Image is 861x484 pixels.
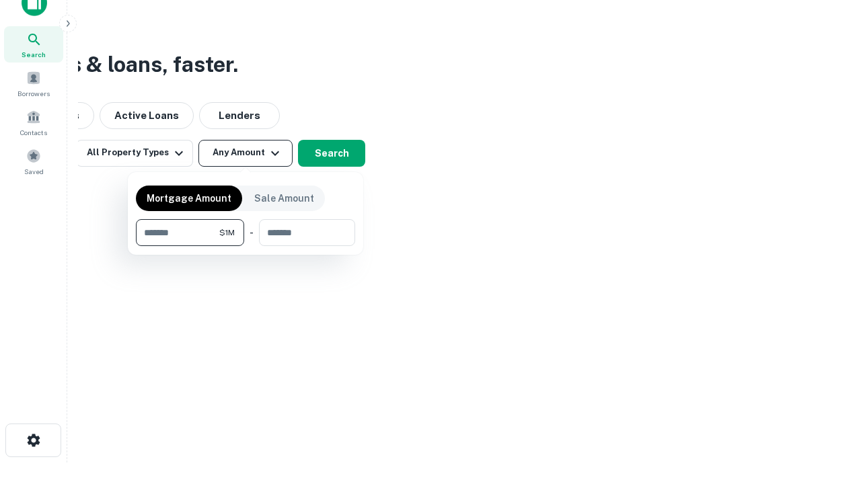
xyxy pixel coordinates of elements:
[147,191,231,206] p: Mortgage Amount
[219,227,235,239] span: $1M
[250,219,254,246] div: -
[254,191,314,206] p: Sale Amount
[794,376,861,441] iframe: Chat Widget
